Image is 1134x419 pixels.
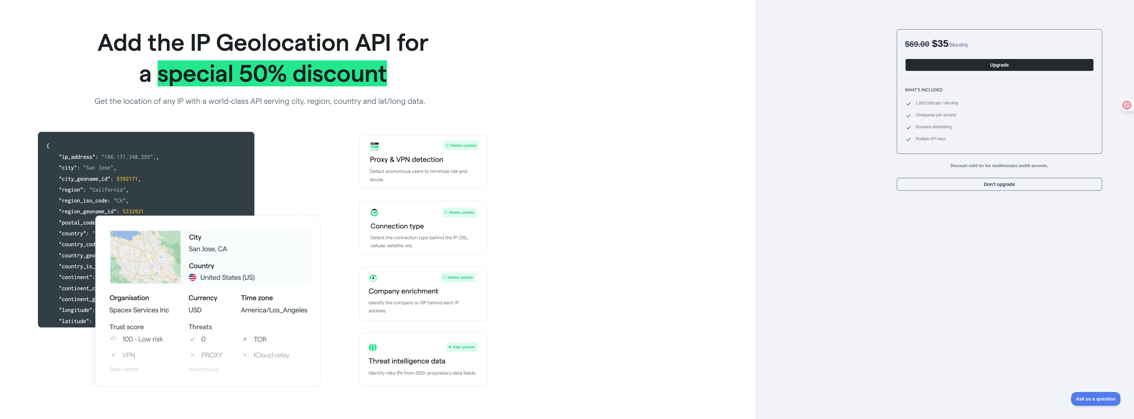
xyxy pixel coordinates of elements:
img: Offer [32,16,488,391]
strong: Discount valid for the next 9 minutes and 56 seconds. [950,164,1048,168]
span: Domains whitelisting [916,124,952,131]
span: 25 requests per second [916,112,956,119]
button: Don't upgrade [897,178,1102,191]
span: 1,000,000 calls / Monthly [916,101,958,107]
span: $ 35 [932,38,948,49]
span: / Monthly [948,42,968,48]
iframe: Toggle Customer Support [1071,392,1121,406]
h3: What's included [905,87,1094,93]
button: Upgrade [905,59,1094,71]
span: Multiple API keys [916,136,946,143]
span: $ 69.00 [905,40,929,48]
